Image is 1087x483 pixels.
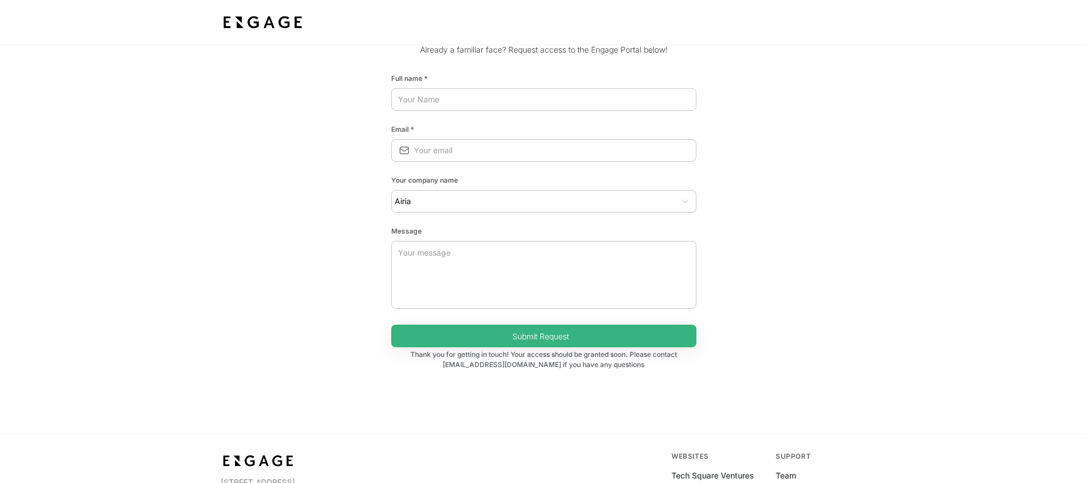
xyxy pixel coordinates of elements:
[776,452,866,461] div: Support
[221,452,296,470] img: bdf1fb74-1727-4ba0-a5bd-bc74ae9fc70b.jpeg
[391,347,696,370] p: Thank you for getting in touch! Your access should be granted soon. Please contact [EMAIL_ADDRESS...
[391,69,696,84] div: Full name *
[221,12,305,33] img: bdf1fb74-1727-4ba0-a5bd-bc74ae9fc70b.jpeg
[391,325,696,347] button: Submit Request
[679,196,691,207] button: Open
[391,89,696,110] input: Your Name
[414,140,696,161] input: Your email
[391,171,696,186] div: Your company name
[671,452,762,461] div: Websites
[391,120,696,135] div: Email *
[391,222,696,236] div: Message
[671,470,754,481] a: Tech Square Ventures
[776,470,796,481] a: Team
[391,32,696,64] p: Looking to gain access to our family of startup teams and corporate contacts? Already a familiar ...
